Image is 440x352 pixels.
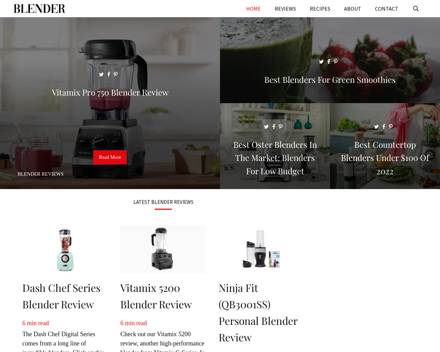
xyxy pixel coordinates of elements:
[219,281,298,344] a: Ninja Fit (QB3001SS) Personal Blender Review
[120,281,192,311] a: Vitamix 5200 Blender Review
[22,281,100,311] a: Dash Chef Series Blender Review
[22,320,25,327] span: 6
[220,181,330,188] a: Best Oster Blenders in the Market: Blenders for Low Budget
[27,320,49,327] span: min read
[93,150,127,165] a: Read More
[18,171,64,177] a: Blender Reviews
[120,225,206,273] img: Vitamix 5200 Blender Review
[22,199,304,205] h3: LATEST BLENDER REVIEWS
[330,181,440,188] a: Best Countertop Blenders Under $100 of 2022
[125,320,147,327] span: min read
[220,95,440,102] a: Best Blenders for Green Smoothies
[219,225,304,273] img: Ninja Fit (QB3001SS) Personal Blender Review
[22,225,108,273] img: Dash Chef Series Blender Review
[120,320,123,327] span: 6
